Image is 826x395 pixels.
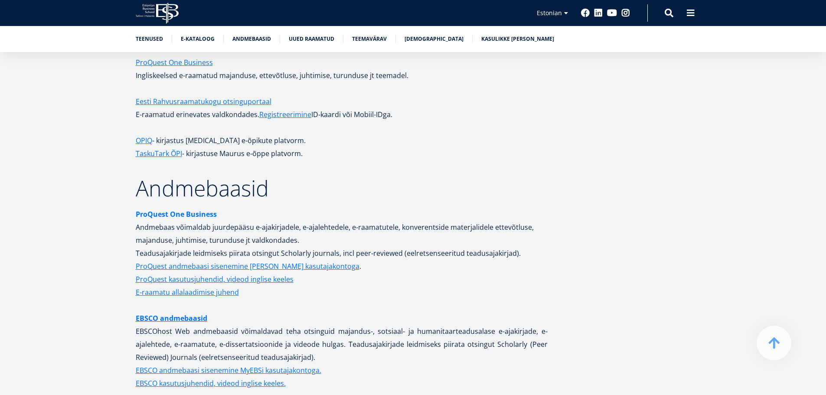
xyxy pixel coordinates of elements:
[136,364,321,377] a: EBSCO andmebaasi sisenemine MyEBSi kasutajakontoga.
[136,134,548,147] p: - kirjastus [MEDICAL_DATA] e-õpikute platvorm.
[136,95,271,108] a: Eesti Rahvusraamatukogu otsinguportaal
[352,35,387,43] a: Teemavärav
[136,209,217,219] strong: ProQuest One Business
[607,9,617,17] a: Youtube
[136,260,359,273] a: ProQuest andmebaasi sisenemine [PERSON_NAME] kasutajakontoga
[136,177,548,199] h2: Andmebaasid
[136,35,163,43] a: Teenused
[232,35,271,43] a: Andmebaasid
[136,286,239,299] a: E-raamatu allalaadimise juhend
[136,377,286,390] a: EBSCO kasutusjuhendid, videod inglise keeles.
[136,208,548,260] p: Andmebaas võimaldab juurdepääsu e-ajakirjadele, e-ajalehtedele, e-raamatutele, konverentside mate...
[481,35,554,43] a: Kasulikke [PERSON_NAME]
[594,9,603,17] a: Linkedin
[136,147,182,160] a: TaskuTark ÕPI
[289,35,334,43] a: Uued raamatud
[581,9,590,17] a: Facebook
[136,147,548,160] p: - kirjastuse Maurus e-õppe platvorm.
[621,9,630,17] a: Instagram
[181,35,215,43] a: E-kataloog
[136,69,548,82] p: Ingliskeelsed e-raamatud majanduse, ettevõtluse, juhtimise, turunduse jt teemadel.
[136,208,217,221] a: ProQuest One Business
[259,108,311,121] a: Registreerimine
[136,56,213,69] a: ProQuest One Business
[136,134,152,147] a: OPIQ
[136,95,548,121] p: E-raamatud erinevates valdkondades. ID-kaardi või Mobiil-IDga.
[136,260,548,273] p: .
[405,35,464,43] a: [DEMOGRAPHIC_DATA]
[136,312,207,325] a: EBSCO andmebaasid
[136,273,294,286] a: ProQuest kasutusjuhendid, videod inglise keeles
[136,312,548,390] p: EBSCOhost Web andmebaasid võimaldavad teha otsinguid majandus-, sotsiaal- ja humanitaarteadusalas...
